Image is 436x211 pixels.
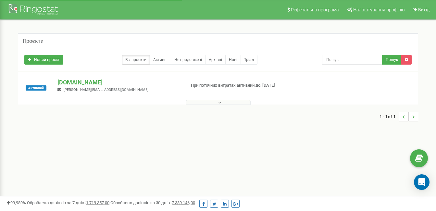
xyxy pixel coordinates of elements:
a: Не продовжені [171,55,206,65]
span: Оброблено дзвінків за 7 днів : [27,200,109,205]
a: Всі проєкти [122,55,150,65]
button: Пошук [382,55,402,65]
input: Пошук [322,55,382,65]
span: Активний [26,85,46,91]
span: 99,989% [6,200,26,205]
span: Вихід [418,7,430,12]
u: 7 339 146,00 [172,200,195,205]
a: Активні [150,55,171,65]
span: Реферальна програма [291,7,339,12]
h5: Проєкти [23,38,44,44]
nav: ... [380,105,418,128]
a: Новий проєкт [24,55,63,65]
a: Нові [225,55,241,65]
span: Налаштування профілю [353,7,405,12]
span: 1 - 1 of 1 [380,112,399,121]
u: 1 719 357,00 [86,200,109,205]
p: При поточних витратах активний до: [DATE] [191,82,280,89]
span: [PERSON_NAME][EMAIL_ADDRESS][DOMAIN_NAME] [64,88,148,92]
a: Архівні [205,55,226,65]
span: Оброблено дзвінків за 30 днів : [110,200,195,205]
a: Тріал [241,55,257,65]
div: Open Intercom Messenger [414,174,430,190]
p: [DOMAIN_NAME] [57,78,180,87]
